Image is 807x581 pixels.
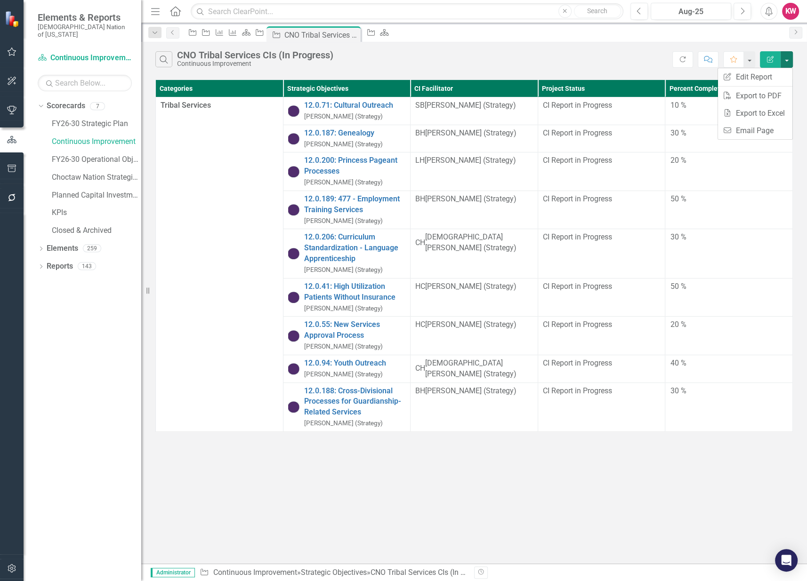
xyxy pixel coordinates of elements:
div: CNO Tribal Services CIs (In Progress) [370,568,492,577]
td: Double-Click to Edit [411,125,538,152]
a: Continuous Improvement [213,568,297,577]
small: [PERSON_NAME] (Strategy) [304,216,383,225]
img: CI In Progress [288,133,299,144]
td: Double-Click to Edit [411,97,538,125]
img: CI In Progress [288,166,299,177]
div: SB [415,100,425,111]
div: CNO Tribal Services CIs (In Progress) [177,50,333,60]
img: CI In Progress [288,330,299,342]
div: HC [415,281,425,292]
div: HC [415,319,425,330]
a: 12.0.189: 477 - Employment Training Services [304,194,406,215]
span: Elements & Reports [38,12,132,23]
td: Double-Click to Edit [411,355,538,382]
td: Double-Click to Edit Right Click for Context Menu [283,97,411,125]
a: Choctaw Nation Strategic Plan [52,172,141,183]
a: 12.0.41: High Utilization Patients Without Insurance [304,281,406,303]
span: Search [587,7,607,15]
a: Elements [47,243,78,254]
span: CI Report in Progress [543,128,612,137]
img: CI In Progress [288,363,299,374]
div: 143 [78,263,96,271]
small: [PERSON_NAME] (Strategy) [304,342,383,351]
small: [PERSON_NAME] (Strategy) [304,140,383,149]
div: LH [415,155,425,166]
td: Double-Click to Edit [411,278,538,317]
td: Double-Click to Edit [665,355,793,382]
td: Double-Click to Edit [538,125,665,152]
a: Strategic Objectives [300,568,366,577]
a: Reports [47,261,73,272]
div: BH [415,194,425,205]
small: [PERSON_NAME] (Strategy) [304,304,383,313]
td: Double-Click to Edit [411,382,538,431]
img: ClearPoint Strategy [5,11,21,27]
td: Double-Click to Edit [538,278,665,317]
span: CI Report in Progress [543,320,612,329]
div: [PERSON_NAME] (Strategy) [425,155,516,166]
small: [PERSON_NAME] (Strategy) [304,265,383,274]
div: Continuous Improvement [177,60,333,67]
div: 30 % [670,386,788,397]
td: Double-Click to Edit Right Click for Context Menu [283,355,411,382]
span: CI Report in Progress [543,194,612,203]
div: BH [415,128,425,139]
small: [PERSON_NAME] (Strategy) [304,419,383,428]
a: 12.0.200: Princess Pageant Processes [304,155,406,177]
td: Double-Click to Edit [538,317,665,355]
a: Continuous Improvement [52,136,141,147]
img: CI In Progress [288,401,299,413]
td: Double-Click to Edit [665,152,793,191]
td: Double-Click to Edit Right Click for Context Menu [283,317,411,355]
td: Double-Click to Edit Right Click for Context Menu [283,382,411,431]
td: Double-Click to Edit [665,229,793,278]
td: Double-Click to Edit [411,317,538,355]
div: CNO Tribal Services CIs (In Progress) [284,29,358,41]
span: CI Report in Progress [543,232,612,241]
a: 12.0.55: New Services Approval Process [304,319,406,341]
td: Double-Click to Edit Right Click for Context Menu [283,125,411,152]
a: 12.0.187: Genealogy [304,128,406,139]
span: CI Report in Progress [543,101,612,110]
td: Double-Click to Edit [665,382,793,431]
div: [PERSON_NAME] (Strategy) [425,281,516,292]
a: 12.0.206: Curriculum Standardization - Language Apprenticeship [304,232,406,264]
td: Double-Click to Edit [538,191,665,229]
div: 20 % [670,319,788,330]
button: KW [782,3,799,20]
img: CI In Progress [288,292,299,303]
div: [PERSON_NAME] (Strategy) [425,128,516,139]
div: Aug-25 [654,6,728,17]
a: Scorecards [47,101,85,111]
div: 20 % [670,155,788,166]
a: Export to Excel [718,104,792,122]
a: Continuous Improvement [38,53,132,64]
a: Email Page [718,122,792,139]
div: 40 % [670,358,788,369]
td: Double-Click to Edit [538,97,665,125]
button: Search [574,5,621,18]
div: » » [200,567,467,578]
img: CI In Progress [288,248,299,259]
input: Search Below... [38,75,132,91]
div: 50 % [670,194,788,205]
a: KPIs [52,207,141,218]
td: Double-Click to Edit [665,97,793,125]
input: Search ClearPoint... [191,3,623,20]
td: Double-Click to Edit [538,382,665,431]
td: Double-Click to Edit [665,317,793,355]
img: CI In Progress [288,105,299,117]
div: 259 [83,245,101,253]
div: CH [415,363,425,374]
div: 10 % [670,100,788,111]
div: CH [415,238,425,248]
td: Double-Click to Edit [411,229,538,278]
small: [PERSON_NAME] (Strategy) [304,370,383,379]
td: Double-Click to Edit [538,152,665,191]
div: [PERSON_NAME] (Strategy) [425,386,516,397]
td: Double-Click to Edit Right Click for Context Menu [283,152,411,191]
a: 12.0.71: Cultural Outreach [304,100,406,111]
a: Edit Report [718,68,792,86]
td: Double-Click to Edit Right Click for Context Menu [283,191,411,229]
